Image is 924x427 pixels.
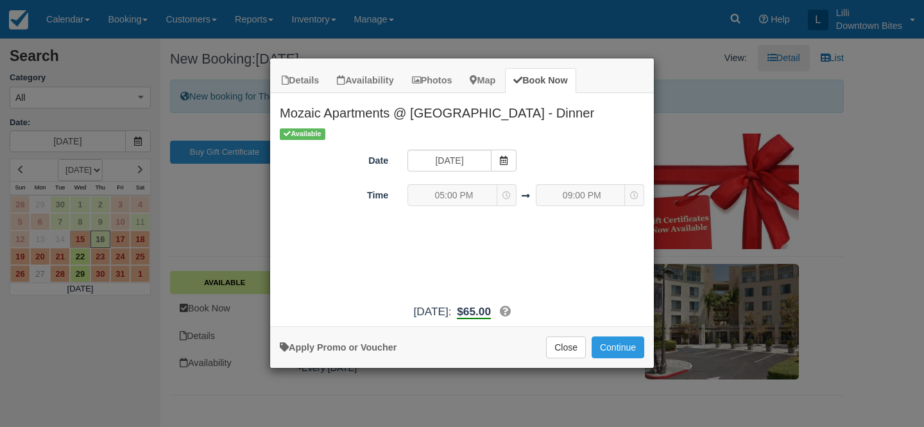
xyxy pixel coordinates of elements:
button: Add to Booking [592,336,644,358]
a: Map [461,68,504,93]
h2: Mozaic Apartments @ [GEOGRAPHIC_DATA] - Dinner [270,93,654,126]
a: Book Now [505,68,576,93]
span: $65.00 [457,305,491,318]
a: Details [273,68,327,93]
a: Photos [404,68,461,93]
a: Availability [329,68,402,93]
div: Item Modal [270,93,654,320]
button: Close [546,336,586,358]
a: Apply Voucher [280,342,397,353]
div: [DATE]: [270,304,654,320]
span: Available [280,128,325,139]
label: Date [270,150,398,168]
label: Time [270,184,398,202]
